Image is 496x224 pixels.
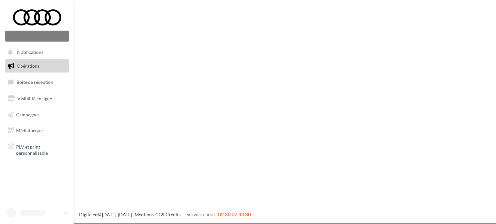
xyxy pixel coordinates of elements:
a: Digitaleo [79,212,98,217]
a: Campagnes [4,108,70,122]
span: PLV et print personnalisable [16,142,67,156]
div: Nouvelle campagne [5,31,69,42]
a: Crédits [166,212,181,217]
a: PLV et print personnalisable [4,140,70,159]
span: 02 30 07 43 80 [218,211,251,217]
span: Service client [186,211,215,217]
a: CGS [155,212,164,217]
span: Médiathèque [16,128,43,133]
span: Campagnes [16,112,39,117]
span: Notifications [17,50,43,55]
span: Opérations [17,63,39,69]
a: Visibilité en ligne [4,92,70,105]
span: Visibilité en ligne [17,96,52,101]
a: Boîte de réception [4,75,70,89]
a: Opérations [4,59,70,73]
a: Mentions [135,212,154,217]
span: Boîte de réception [16,79,53,85]
span: © [DATE]-[DATE] - - - [79,212,251,217]
a: Médiathèque [4,124,70,137]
